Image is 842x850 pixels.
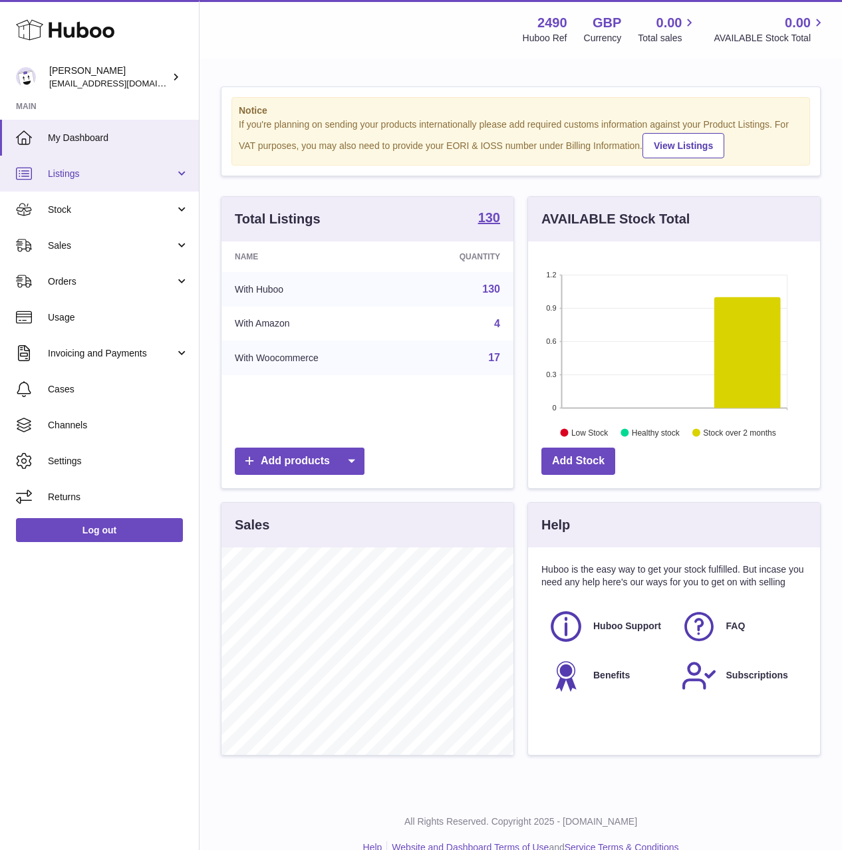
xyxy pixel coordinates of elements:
[548,609,668,644] a: Huboo Support
[48,204,175,216] span: Stock
[235,210,321,228] h3: Total Listings
[482,283,500,295] a: 130
[48,239,175,252] span: Sales
[703,428,775,437] text: Stock over 2 months
[49,65,169,90] div: [PERSON_NAME]
[638,14,697,45] a: 0.00 Total sales
[221,307,402,341] td: With Amazon
[48,383,189,396] span: Cases
[584,32,622,45] div: Currency
[48,347,175,360] span: Invoicing and Payments
[785,14,811,32] span: 0.00
[478,211,500,224] strong: 130
[726,669,788,682] span: Subscriptions
[48,168,175,180] span: Listings
[48,132,189,144] span: My Dashboard
[546,271,556,279] text: 1.2
[593,620,661,633] span: Huboo Support
[49,78,196,88] span: [EMAIL_ADDRESS][DOMAIN_NAME]
[402,241,513,272] th: Quantity
[638,32,697,45] span: Total sales
[714,14,826,45] a: 0.00 AVAILABLE Stock Total
[48,491,189,503] span: Returns
[16,518,183,542] a: Log out
[48,275,175,288] span: Orders
[210,815,831,828] p: All Rights Reserved. Copyright 2025 - [DOMAIN_NAME]
[632,428,680,437] text: Healthy stock
[546,337,556,345] text: 0.6
[221,341,402,375] td: With Woocommerce
[16,67,36,87] img: info@nectarmedicalvapes.com
[478,211,500,227] a: 130
[726,620,746,633] span: FAQ
[593,14,621,32] strong: GBP
[494,318,500,329] a: 4
[681,609,801,644] a: FAQ
[541,516,570,534] h3: Help
[714,32,826,45] span: AVAILABLE Stock Total
[221,272,402,307] td: With Huboo
[548,658,668,694] a: Benefits
[239,118,803,158] div: If you're planning on sending your products internationally please add required customs informati...
[546,370,556,378] text: 0.3
[48,311,189,324] span: Usage
[552,404,556,412] text: 0
[239,104,803,117] strong: Notice
[541,448,615,475] a: Add Stock
[235,448,364,475] a: Add products
[221,241,402,272] th: Name
[642,133,724,158] a: View Listings
[681,658,801,694] a: Subscriptions
[48,455,189,468] span: Settings
[48,419,189,432] span: Channels
[571,428,609,437] text: Low Stock
[593,669,630,682] span: Benefits
[656,14,682,32] span: 0.00
[541,210,690,228] h3: AVAILABLE Stock Total
[546,304,556,312] text: 0.9
[537,14,567,32] strong: 2490
[488,352,500,363] a: 17
[235,516,269,534] h3: Sales
[541,563,807,589] p: Huboo is the easy way to get your stock fulfilled. But incase you need any help here's our ways f...
[523,32,567,45] div: Huboo Ref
